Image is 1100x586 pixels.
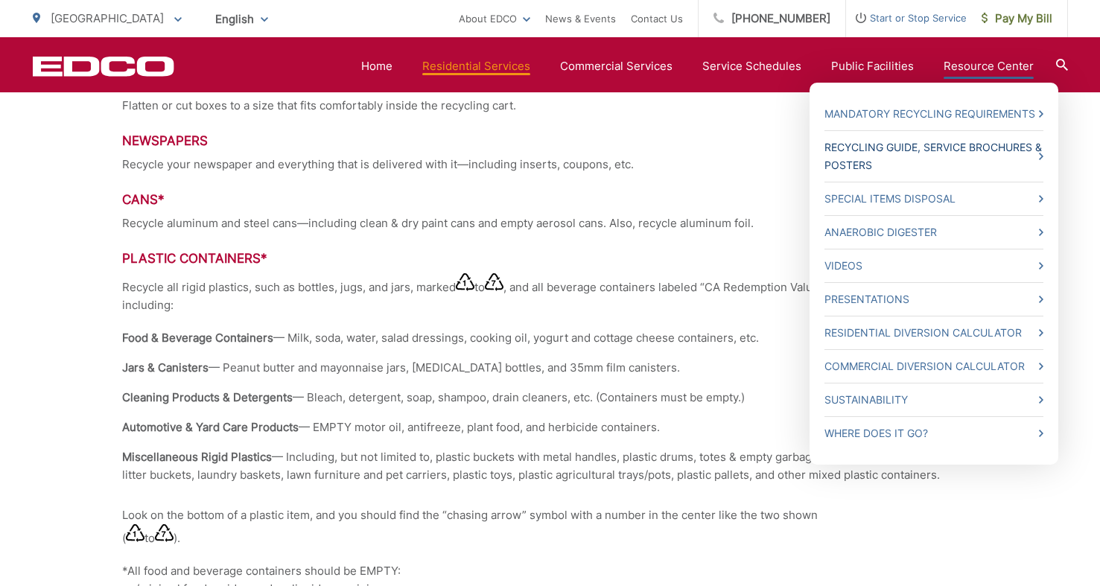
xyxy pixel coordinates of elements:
li: — Milk, soda, water, salad dressings, cooking oil, yogurt and cottage cheese containers, etc. [122,329,979,347]
p: Recycle all rigid plastics, such as bottles, jugs, and jars, marked to , and all beverage contain... [122,273,979,314]
img: image [485,273,503,291]
strong: Cleaning Products & Detergents [122,390,293,404]
li: — Peanut butter and mayonnaise jars, [MEDICAL_DATA] bottles, and 35mm film canisters. [122,359,979,377]
a: Residential Diversion Calculator [824,324,1043,342]
strong: Food & Beverage Containers [122,331,273,345]
a: Residential Services [422,57,530,75]
li: — EMPTY motor oil, antifreeze, plant food, and herbicide containers. [122,418,979,436]
a: News & Events [545,10,616,28]
span: Pay My Bill [982,10,1052,28]
a: Where Does it Go? [824,424,1043,442]
h3: Plastic Containers* [122,251,979,266]
a: Public Facilities [831,57,914,75]
img: Recycling Code 1 [126,524,144,542]
p: Flatten or cut boxes to a size that fits comfortably inside the recycling cart. [122,97,979,115]
img: image [456,273,474,291]
a: Recycling Guide, Service Brochures & Posters [824,138,1043,174]
a: About EDCO [459,10,530,28]
h3: Cans* [122,192,979,207]
a: Commercial Diversion Calculator [824,357,1043,375]
strong: Automotive & Yard Care Products [122,420,299,434]
a: Contact Us [631,10,683,28]
a: Special Items Disposal [824,190,1043,208]
p: Look on the bottom of a plastic item, and you should find the “chasing arrow” symbol with a numbe... [122,506,979,547]
p: Recycle aluminum and steel cans—including clean & dry paint cans and empty aerosol cans. Also, re... [122,214,979,232]
p: Recycle your newspaper and everything that is delivered with it—including inserts, coupons, etc. [122,156,979,173]
a: Resource Center [944,57,1034,75]
h3: Newspapers [122,133,979,148]
a: Home [361,57,392,75]
a: Commercial Services [560,57,673,75]
a: Presentations [824,290,1043,308]
a: Videos [824,257,1043,275]
strong: Jars & Canisters [122,360,209,375]
a: Mandatory Recycling Requirements [824,105,1043,123]
a: Anaerobic Digester [824,223,1043,241]
strong: Miscellaneous Rigid Plastics [122,450,272,464]
a: Service Schedules [702,57,801,75]
span: [GEOGRAPHIC_DATA] [51,11,164,25]
a: Sustainability [824,391,1043,409]
li: — Bleach, detergent, soap, shampoo, drain cleaners, etc. (Containers must be empty.) [122,389,979,407]
img: Recycling Code 7 [155,524,174,542]
span: English [204,6,279,32]
a: EDCD logo. Return to the homepage. [33,56,174,77]
li: — Including, but not limited to, plastic buckets with metal handles, plastic drums, totes & empty... [122,448,979,484]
